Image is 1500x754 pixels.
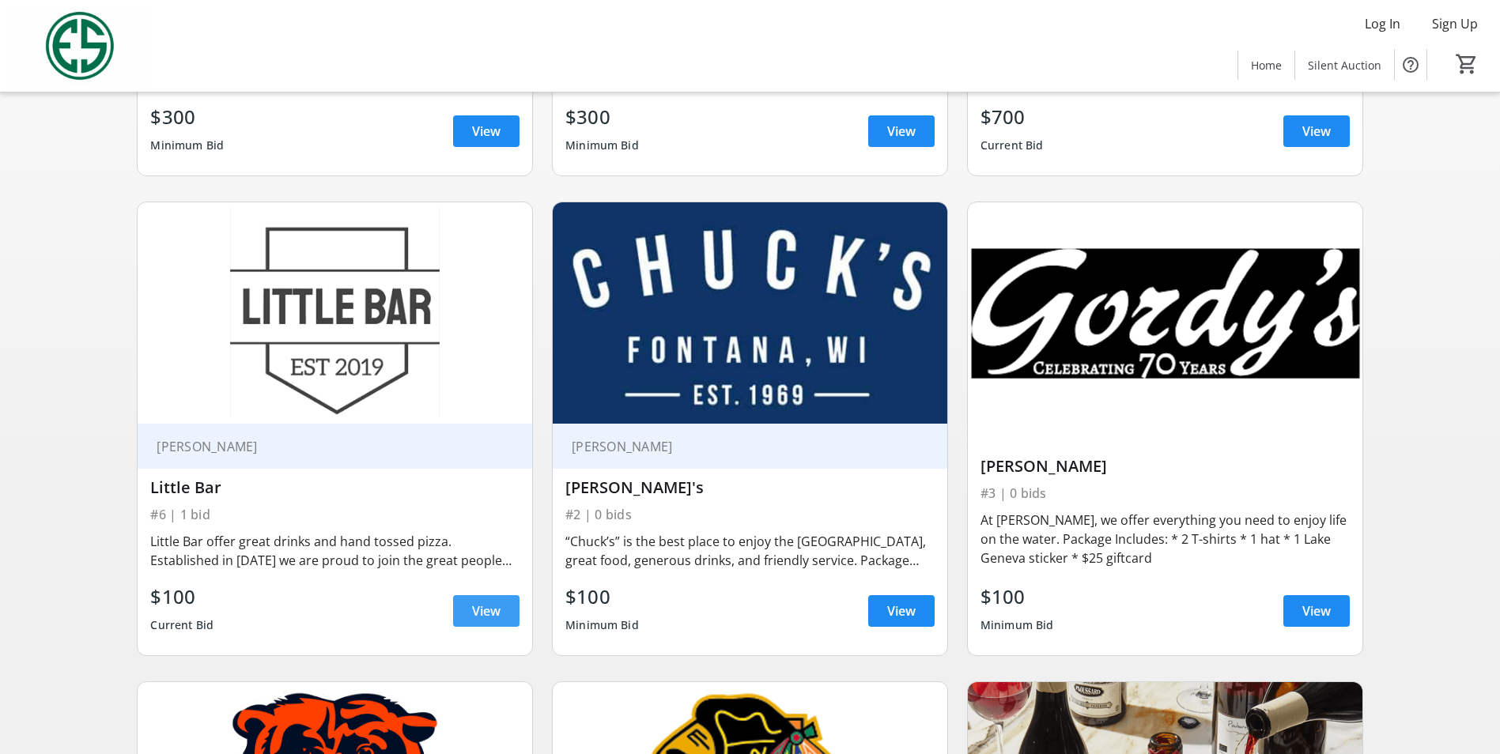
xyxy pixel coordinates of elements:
div: $300 [565,103,639,131]
div: $700 [980,103,1044,131]
img: Chuck's [553,202,947,424]
div: Minimum Bid [565,611,639,639]
span: Home [1251,57,1282,74]
span: View [472,122,501,141]
span: View [472,601,501,620]
div: $300 [150,103,224,131]
span: View [887,122,916,141]
div: Minimum Bid [565,131,639,160]
div: Minimum Bid [150,131,224,160]
a: View [868,595,935,627]
div: Current Bid [150,611,213,639]
span: View [1302,122,1331,141]
div: #3 | 0 bids [980,482,1350,504]
a: View [453,115,520,147]
img: Gordy's [968,202,1362,424]
div: [PERSON_NAME]'s [565,478,935,497]
div: $100 [980,582,1054,611]
div: Little Bar offer great drinks and hand tossed pizza. Established in [DATE] we are proud to join t... [150,532,520,570]
div: “Chuck’s” is the best place to enjoy the [GEOGRAPHIC_DATA], great food, generous drinks, and frie... [565,532,935,570]
span: Silent Auction [1308,57,1381,74]
a: View [1283,595,1350,627]
div: $100 [565,582,639,611]
div: At [PERSON_NAME], we offer everything you need to enjoy life on the water. Package Includes: * 2 ... [980,511,1350,567]
span: View [1302,601,1331,620]
a: View [453,595,520,627]
div: Minimum Bid [980,611,1054,639]
button: Log In [1352,11,1413,36]
div: Little Bar [150,478,520,497]
span: Sign Up [1432,14,1478,33]
img: Little Bar [138,202,532,424]
a: Home [1238,51,1294,80]
button: Help [1395,49,1426,81]
div: $100 [150,582,213,611]
div: #2 | 0 bids [565,503,935,526]
span: Log In [1365,14,1400,33]
button: Cart [1453,50,1481,78]
div: Current Bid [980,131,1044,160]
img: Evans Scholars Foundation's Logo [9,6,150,85]
div: [PERSON_NAME] [565,439,916,454]
button: Sign Up [1419,11,1491,36]
div: [PERSON_NAME] [980,457,1350,476]
span: View [887,601,916,620]
div: #6 | 1 bid [150,503,520,526]
a: View [1283,115,1350,147]
a: Silent Auction [1295,51,1394,80]
div: [PERSON_NAME] [150,439,501,454]
a: View [868,115,935,147]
